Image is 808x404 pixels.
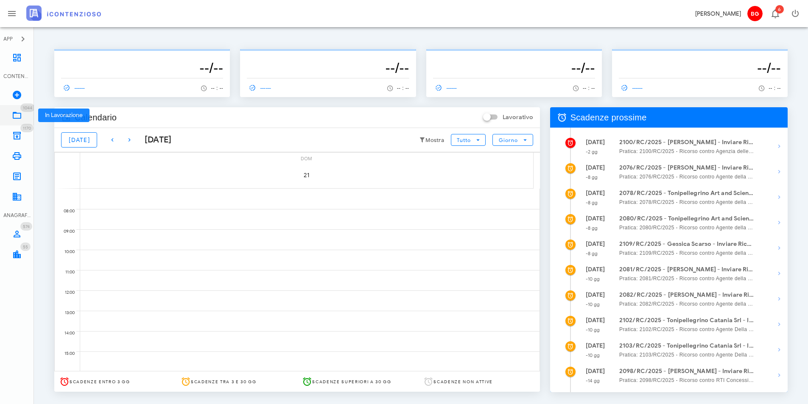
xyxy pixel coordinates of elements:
[55,329,76,338] div: 14:00
[586,215,605,222] strong: [DATE]
[138,134,172,146] div: [DATE]
[20,242,31,251] span: Distintivo
[586,200,598,206] small: -8 gg
[61,84,86,92] span: ------
[771,290,788,307] button: Mostra dettagli
[583,85,595,91] span: -- : --
[771,316,788,333] button: Mostra dettagli
[619,300,754,308] span: Pratica: 2082/RC/2025 - Ricorso contro Agente della Riscossione - prov. di [GEOGRAPHIC_DATA]
[771,367,788,384] button: Mostra dettagli
[744,3,765,24] button: BG
[619,189,754,198] strong: 2078/RC/2025 - Tonipellegrino Art and Science for Haird - Inviare Ricorso
[498,137,518,143] span: Giorno
[586,189,605,197] strong: [DATE]
[586,342,605,349] strong: [DATE]
[619,147,754,156] span: Pratica: 2100/RC/2025 - Ricorso contro Agenzia delle Entrate - Ufficio Territoriale di [GEOGRAPHI...
[586,240,605,248] strong: [DATE]
[26,6,101,21] img: logo-text-2x.png
[586,149,598,155] small: -2 gg
[55,206,76,216] div: 08:00
[619,53,781,59] p: --------------
[619,316,754,325] strong: 2102/RC/2025 - Tonipellegrino Catania Srl - Inviare Ricorso
[619,223,754,232] span: Pratica: 2080/RC/2025 - Ricorso contro Agente della Riscossione - prov. di [GEOGRAPHIC_DATA]
[619,376,754,384] span: Pratica: 2098/RC/2025 - Ricorso contro RTI Concessionario per la Riscossione Coattiva delle Entrate
[23,125,31,131] span: 1170
[775,5,784,14] span: Distintivo
[55,247,76,256] div: 10:00
[619,265,754,274] strong: 2081/RC/2025 - [PERSON_NAME] - Inviare Ricorso
[295,163,319,187] button: 21
[771,341,788,358] button: Mostra dettagli
[247,59,409,76] h3: --/--
[771,240,788,256] button: Mostra dettagli
[55,308,76,318] div: 13:00
[425,137,444,144] small: Mostra
[503,113,533,122] label: Lavorativo
[3,72,31,80] div: CONTENZIOSO
[619,163,754,173] strong: 2076/RC/2025 - [PERSON_NAME] - Inviare Ricorso
[619,351,754,359] span: Pratica: 2103/RC/2025 - Ricorso contro Agente Della Riscossione - Prov. Di [GEOGRAPHIC_DATA]
[20,222,32,231] span: Distintivo
[586,378,600,384] small: -14 gg
[20,124,34,132] span: Distintivo
[492,134,533,146] button: Giorno
[619,214,754,223] strong: 2080/RC/2025 - Tonipellegrino Art and Science for Haird - Inviare Ricorso
[451,134,486,146] button: Tutto
[586,317,605,324] strong: [DATE]
[619,290,754,300] strong: 2082/RC/2025 - [PERSON_NAME] - Inviare Ricorso
[586,225,598,231] small: -8 gg
[55,369,76,379] div: 16:00
[433,53,595,59] p: --------------
[619,173,754,181] span: Pratica: 2076/RC/2025 - Ricorso contro Agente della Riscossione - prov. di [GEOGRAPHIC_DATA]
[247,82,275,94] a: ------
[771,265,788,282] button: Mostra dettagli
[747,6,763,21] span: BG
[771,163,788,180] button: Mostra dettagli
[619,59,781,76] h3: --/--
[295,172,319,179] span: 21
[586,251,598,256] small: -8 gg
[586,164,605,171] strong: [DATE]
[433,82,461,94] a: ------
[619,84,643,92] span: ------
[586,276,600,282] small: -10 gg
[586,301,600,307] small: -10 gg
[771,214,788,231] button: Mostra dettagli
[68,137,90,144] span: [DATE]
[771,138,788,155] button: Mostra dettagli
[586,327,600,333] small: -10 gg
[619,138,754,147] strong: 2100/RC/2025 - [PERSON_NAME] - Inviare Ricorso
[55,227,76,236] div: 09:00
[586,291,605,298] strong: [DATE]
[771,189,788,206] button: Mostra dettagli
[619,240,754,249] strong: 2109/RC/2025 - Gessica Scarso - Inviare Ricorso
[619,82,647,94] a: ------
[619,341,754,351] strong: 2103/RC/2025 - Tonipellegrino Catania Srl - Inviare Ricorso
[570,111,647,124] span: Scadenze prossime
[619,367,754,376] strong: 2098/RC/2025 - [PERSON_NAME] - Inviare Ricorso
[619,249,754,257] span: Pratica: 2109/RC/2025 - Ricorso contro Agente della Riscossione - prov. di [GEOGRAPHIC_DATA]
[397,85,409,91] span: -- : --
[619,274,754,283] span: Pratica: 2081/RC/2025 - Ricorso contro Agente della Riscossione - prov. di [GEOGRAPHIC_DATA]
[586,352,600,358] small: -10 gg
[456,137,470,143] span: Tutto
[586,368,605,375] strong: [DATE]
[191,379,257,384] span: Scadenze tra 3 e 30 gg
[433,379,493,384] span: Scadenze non attive
[586,139,605,146] strong: [DATE]
[61,82,89,94] a: ------
[23,244,28,250] span: 55
[80,153,533,163] div: dom
[619,198,754,206] span: Pratica: 2078/RC/2025 - Ricorso contro Agente della Riscossione - prov. di [GEOGRAPHIC_DATA]
[211,85,223,91] span: -- : --
[765,3,785,24] button: Distintivo
[695,9,741,18] div: [PERSON_NAME]
[312,379,391,384] span: Scadenze superiori a 30 gg
[586,174,598,180] small: -8 gg
[23,105,32,111] span: 1044
[55,349,76,358] div: 15:00
[61,59,223,76] h3: --/--
[70,379,130,384] span: Scadenze entro 3 gg
[75,111,117,124] span: Calendario
[23,224,30,229] span: 574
